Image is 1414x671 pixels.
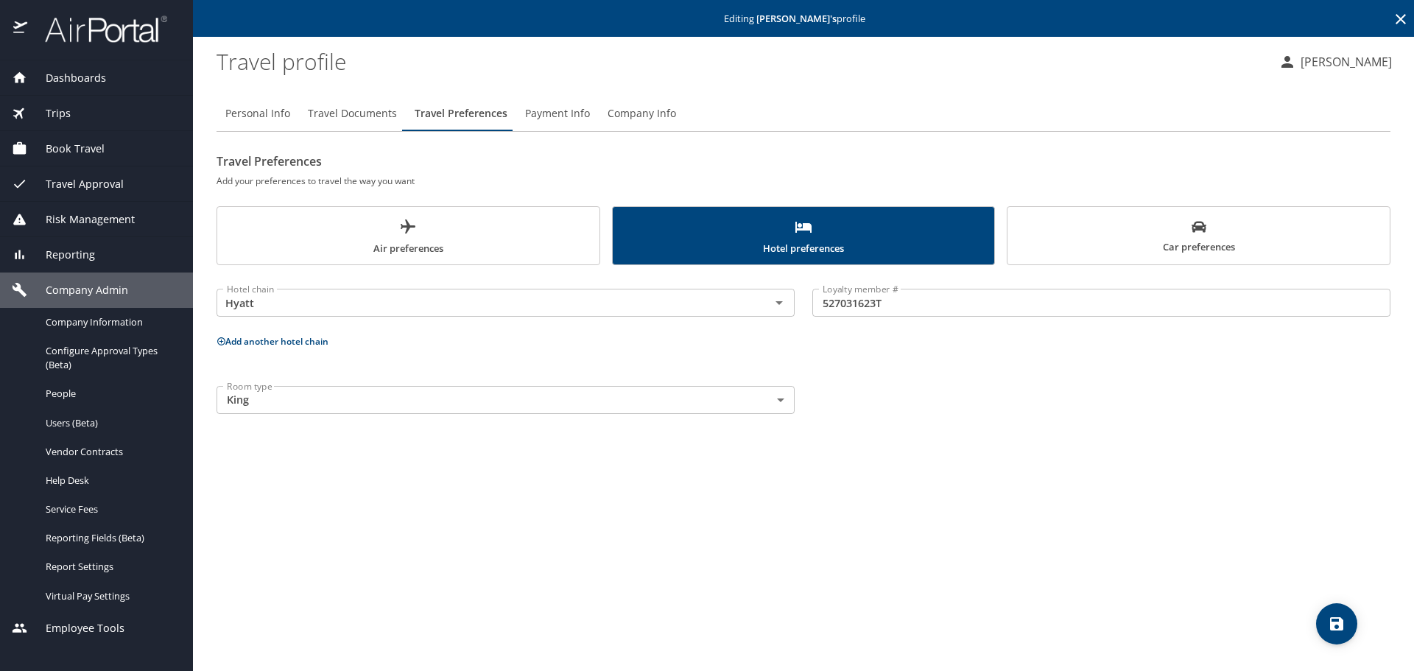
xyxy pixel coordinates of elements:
[217,38,1267,84] h1: Travel profile
[27,141,105,157] span: Book Travel
[226,218,591,257] span: Air preferences
[197,14,1410,24] p: Editing profile
[217,386,795,414] div: King
[46,502,175,516] span: Service Fees
[217,150,1390,173] h2: Travel Preferences
[608,105,676,123] span: Company Info
[27,211,135,228] span: Risk Management
[217,96,1390,131] div: Profile
[525,105,590,123] span: Payment Info
[622,218,986,257] span: Hotel preferences
[46,589,175,603] span: Virtual Pay Settings
[27,105,71,122] span: Trips
[1273,49,1398,75] button: [PERSON_NAME]
[1016,219,1381,256] span: Car preferences
[415,105,507,123] span: Travel Preferences
[225,105,290,123] span: Personal Info
[217,206,1390,265] div: scrollable force tabs example
[46,531,175,545] span: Reporting Fields (Beta)
[46,560,175,574] span: Report Settings
[308,105,397,123] span: Travel Documents
[769,292,789,313] button: Open
[217,335,328,348] button: Add another hotel chain
[221,293,747,312] input: Select a hotel chain
[217,173,1390,189] h6: Add your preferences to travel the way you want
[46,416,175,430] span: Users (Beta)
[46,474,175,488] span: Help Desk
[27,70,106,86] span: Dashboards
[27,247,95,263] span: Reporting
[46,344,175,372] span: Configure Approval Types (Beta)
[27,282,128,298] span: Company Admin
[27,176,124,192] span: Travel Approval
[1316,603,1357,644] button: save
[1296,53,1392,71] p: [PERSON_NAME]
[46,315,175,329] span: Company Information
[46,387,175,401] span: People
[29,15,167,43] img: airportal-logo.png
[13,15,29,43] img: icon-airportal.png
[27,620,124,636] span: Employee Tools
[756,12,837,25] strong: [PERSON_NAME] 's
[46,445,175,459] span: Vendor Contracts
